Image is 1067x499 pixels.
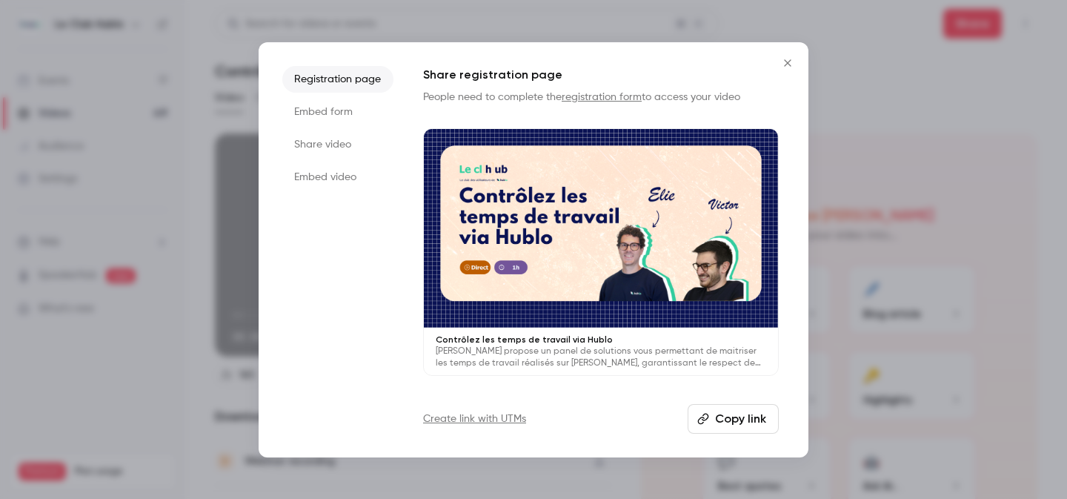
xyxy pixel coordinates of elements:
[423,412,526,426] a: Create link with UTMs
[423,90,779,105] p: People need to complete the to access your video
[282,131,393,158] li: Share video
[282,164,393,191] li: Embed video
[282,66,393,93] li: Registration page
[562,92,642,102] a: registration form
[436,346,766,369] p: [PERSON_NAME] propose un panel de solutions vous permettant de maitriser les temps de travail réa...
[688,404,779,434] button: Copy link
[282,99,393,125] li: Embed form
[423,128,779,377] a: Contrôlez les temps de travail via Hublo[PERSON_NAME] propose un panel de solutions vous permetta...
[436,334,766,346] p: Contrôlez les temps de travail via Hublo
[773,48,802,78] button: Close
[423,66,779,84] h1: Share registration page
